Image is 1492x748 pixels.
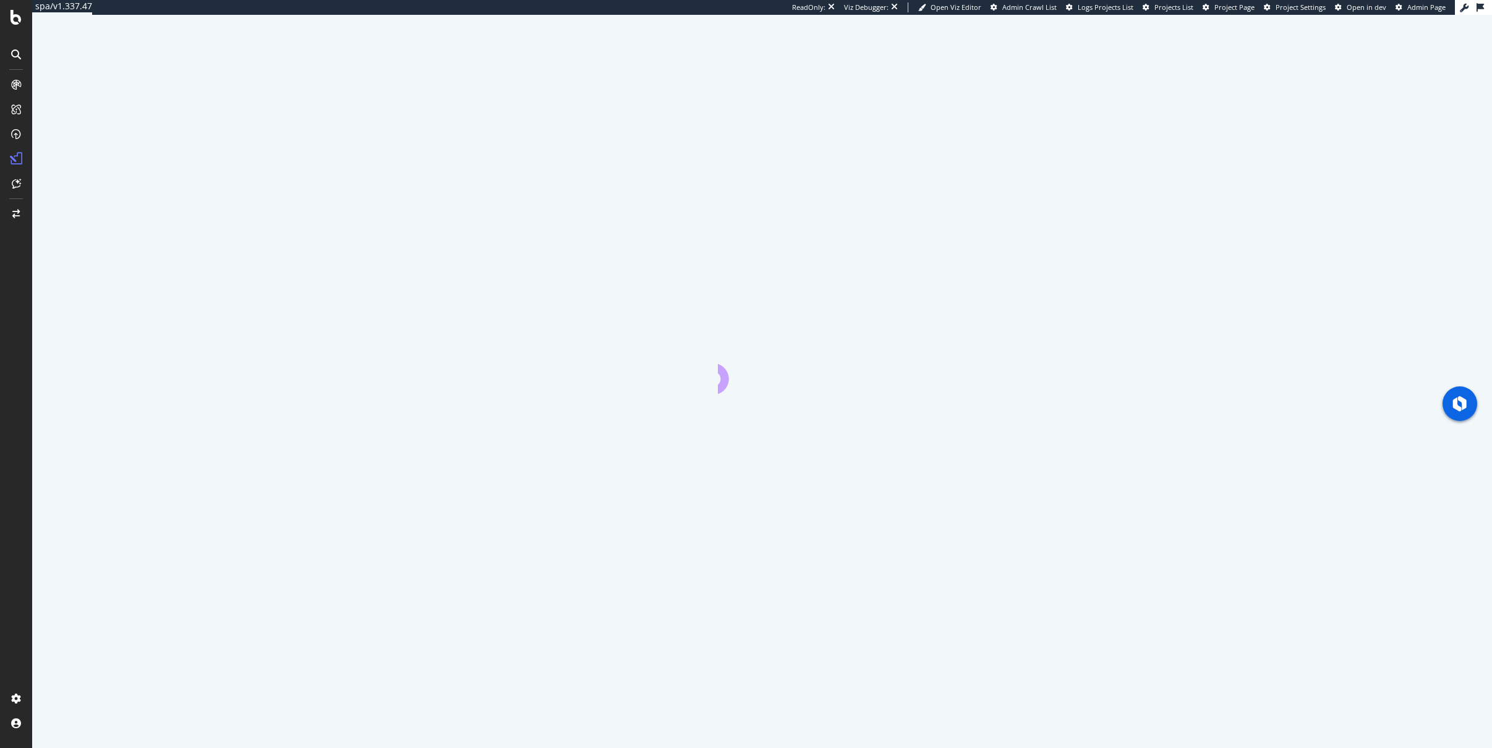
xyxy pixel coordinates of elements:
a: Projects List [1143,2,1193,12]
span: Project Page [1214,2,1255,12]
a: Project Page [1203,2,1255,12]
div: animation [718,349,807,394]
a: Open Viz Editor [918,2,981,12]
div: Viz Debugger: [844,2,889,12]
a: Project Settings [1264,2,1326,12]
span: Open in dev [1347,2,1386,12]
a: Admin Crawl List [991,2,1057,12]
div: ReadOnly: [792,2,825,12]
span: Projects List [1154,2,1193,12]
a: Open in dev [1335,2,1386,12]
span: Admin Crawl List [1002,2,1057,12]
span: Open Viz Editor [931,2,981,12]
span: Logs Projects List [1078,2,1133,12]
a: Admin Page [1396,2,1446,12]
span: Admin Page [1407,2,1446,12]
span: Project Settings [1276,2,1326,12]
a: Logs Projects List [1066,2,1133,12]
